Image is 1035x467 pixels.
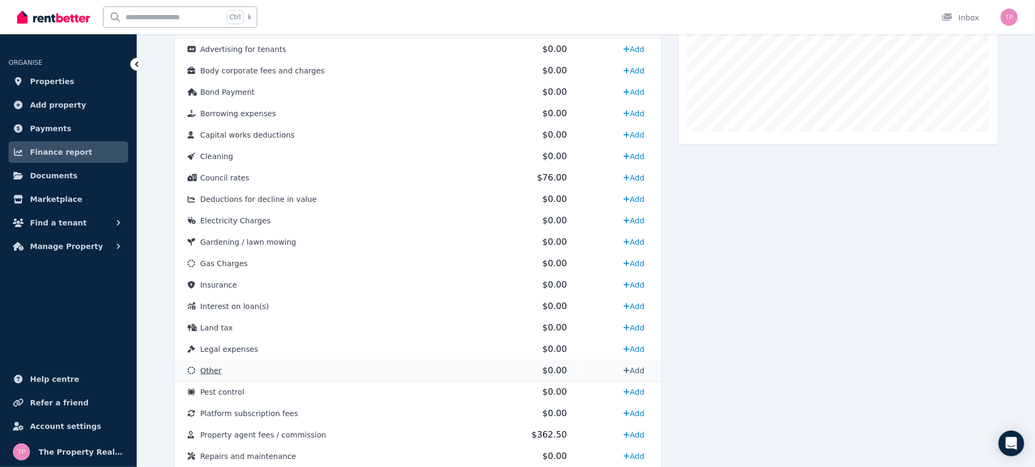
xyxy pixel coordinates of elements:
img: The Property Realtors [13,443,30,461]
span: Add property [30,99,86,111]
span: $0.00 [542,215,567,225]
img: RentBetter [17,9,90,25]
span: $362.50 [532,430,567,440]
a: Add [619,255,649,272]
a: Add [619,191,649,208]
span: Marketplace [30,193,82,206]
span: ORGANISE [9,59,42,66]
span: $0.00 [542,237,567,247]
a: Add [619,448,649,465]
div: Inbox [942,12,979,23]
span: Deductions for decline in value [200,195,317,204]
a: Add [619,148,649,165]
a: Documents [9,165,128,186]
a: Add [619,126,649,144]
span: Help centre [30,373,79,386]
a: Add [619,105,649,122]
span: Repairs and maintenance [200,452,296,461]
span: Pest control [200,388,244,396]
span: Manage Property [30,240,103,253]
span: Property agent fees / commission [200,431,326,439]
a: Add [619,212,649,229]
span: Legal expenses [200,345,258,353]
a: Add [619,62,649,79]
span: $76.00 [537,172,567,183]
a: Add [619,426,649,443]
a: Add [619,234,649,251]
span: Refer a friend [30,396,88,409]
span: $0.00 [542,408,567,418]
img: The Property Realtors [1001,9,1018,26]
span: $0.00 [542,87,567,97]
span: Electricity Charges [200,216,271,225]
a: Refer a friend [9,392,128,413]
a: Add [619,405,649,422]
span: $0.00 [542,258,567,268]
a: Add [619,319,649,336]
span: Council rates [200,174,250,182]
span: $0.00 [542,151,567,161]
span: $0.00 [542,322,567,333]
span: Find a tenant [30,216,87,229]
a: Add property [9,94,128,116]
span: $0.00 [542,344,567,354]
span: Platform subscription fees [200,409,299,418]
span: Properties [30,75,75,88]
span: $0.00 [542,108,567,118]
span: Documents [30,169,78,182]
a: Finance report [9,141,128,163]
span: Account settings [30,420,101,433]
a: Add [619,276,649,293]
a: Marketplace [9,189,128,210]
a: Account settings [9,416,128,437]
span: $0.00 [542,44,567,54]
span: Other [200,366,222,375]
a: Add [619,298,649,315]
span: Capital works deductions [200,131,295,139]
a: Add [619,41,649,58]
span: Gas Charges [200,259,248,268]
span: $0.00 [542,451,567,461]
span: k [248,13,251,21]
span: $0.00 [542,65,567,76]
span: Cleaning [200,152,233,161]
a: Add [619,84,649,101]
a: Add [619,341,649,358]
span: Bond Payment [200,88,255,96]
span: Body corporate fees and charges [200,66,325,75]
a: Help centre [9,368,128,390]
span: Finance report [30,146,92,159]
span: Insurance [200,281,237,289]
span: Gardening / lawn mowing [200,238,296,246]
span: Land tax [200,323,233,332]
a: Payments [9,118,128,139]
span: Advertising for tenants [200,45,287,54]
span: Ctrl [227,10,243,24]
button: Find a tenant [9,212,128,234]
span: $0.00 [542,130,567,140]
span: $0.00 [542,387,567,397]
span: Interest on loan(s) [200,302,269,311]
span: $0.00 [542,365,567,375]
a: Add [619,362,649,379]
a: Add [619,383,649,401]
span: $0.00 [542,194,567,204]
span: $0.00 [542,280,567,290]
span: Borrowing expenses [200,109,276,118]
span: Payments [30,122,71,135]
a: Add [619,169,649,186]
span: $0.00 [542,301,567,311]
a: Properties [9,71,128,92]
span: The Property Realtors [39,446,124,458]
button: Manage Property [9,236,128,257]
div: Open Intercom Messenger [999,431,1024,456]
